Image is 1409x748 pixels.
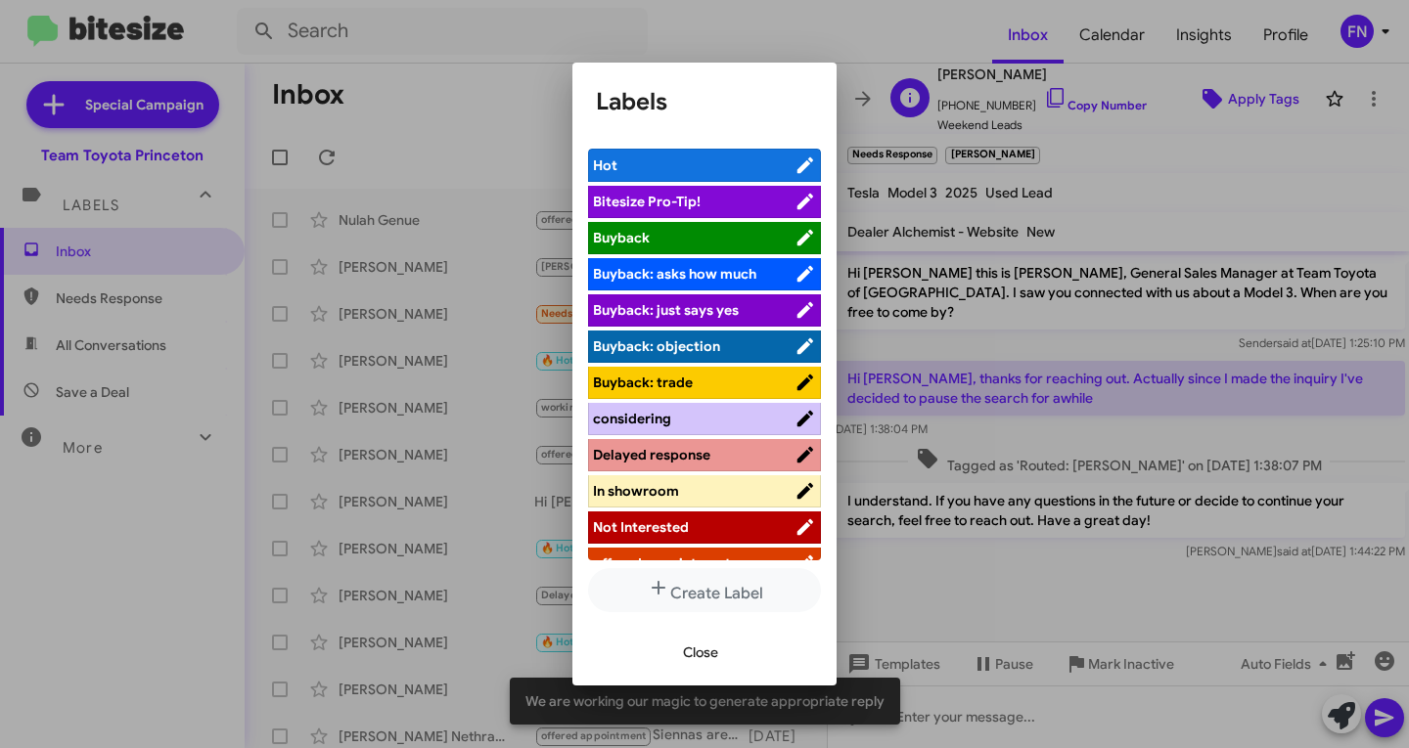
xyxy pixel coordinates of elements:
[588,568,821,612] button: Create Label
[593,301,739,319] span: Buyback: just says yes
[593,554,731,572] span: offered appointment
[593,410,671,427] span: considering
[593,229,650,246] span: Buyback
[593,482,679,500] span: In showroom
[593,446,710,463] span: Delayed response
[596,86,813,117] h1: Labels
[593,265,756,283] span: Buyback: asks how much
[593,337,720,355] span: Buyback: objection
[593,156,617,174] span: Hot
[593,193,701,210] span: Bitesize Pro-Tip!
[593,518,689,536] span: Not Interested
[593,374,693,391] span: Buyback: trade
[683,635,718,670] span: Close
[667,635,734,670] button: Close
